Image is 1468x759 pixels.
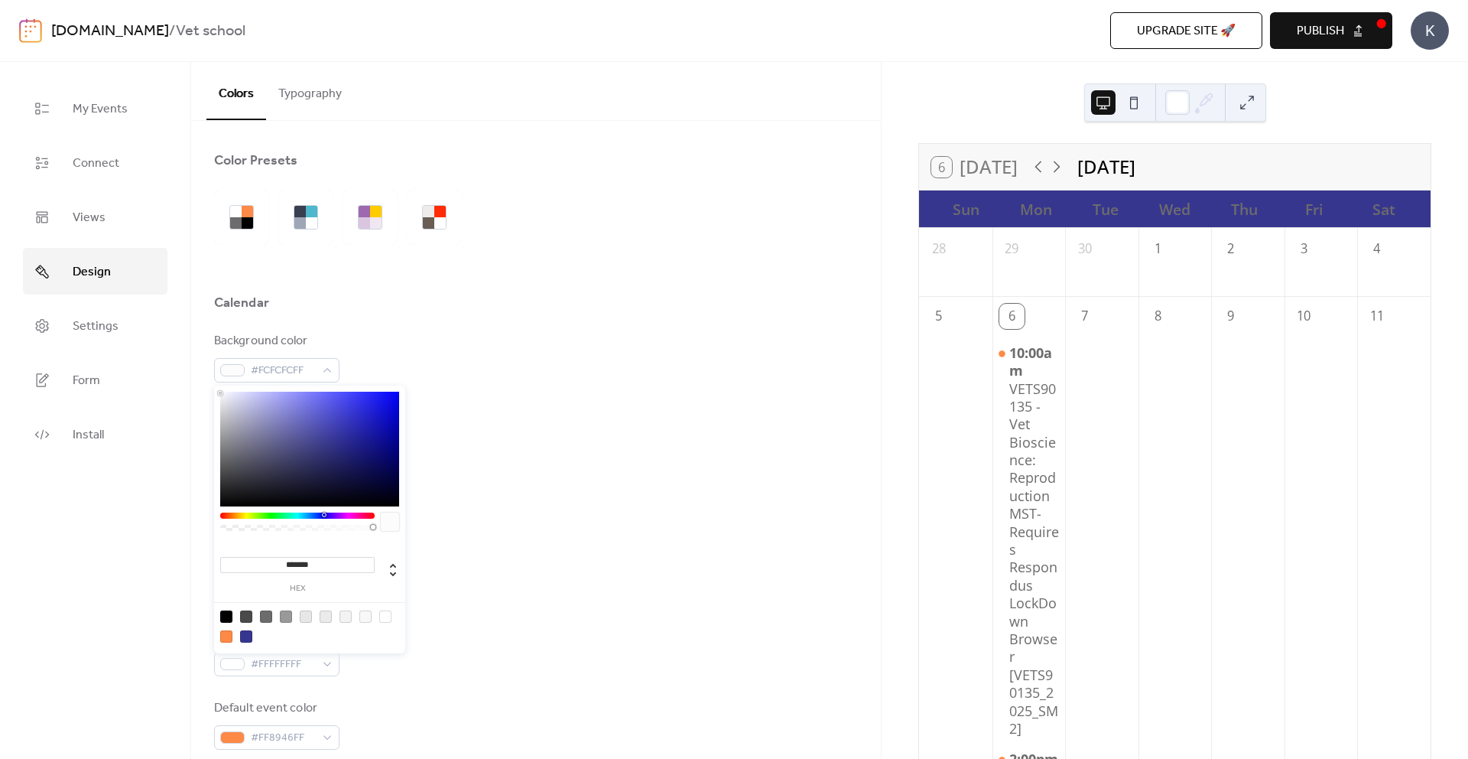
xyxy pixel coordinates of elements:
[73,151,119,175] span: Connect
[1210,191,1279,228] div: Thu
[992,344,1066,738] div: VETS90135 - Vet Bioscience: Reproduction MST- Requires Respondus LockDown Browser [VETS90135_2025...
[220,611,232,623] div: rgb(0, 0, 0)
[999,236,1025,262] div: 29
[1364,236,1389,262] div: 4
[220,585,375,593] label: hex
[280,611,292,623] div: rgb(153, 153, 153)
[1009,380,1060,738] div: VETS90135 - Vet Bioscience: Reproduction MST- Requires Respondus LockDown Browser [VETS90135_2025...
[339,611,352,623] div: rgb(243, 243, 243)
[23,411,167,458] a: Install
[1110,12,1262,49] button: Upgrade site 🚀
[300,611,312,623] div: rgb(231, 231, 231)
[320,611,332,623] div: rgb(235, 235, 235)
[1072,304,1097,329] div: 7
[23,139,167,186] a: Connect
[1291,304,1317,329] div: 10
[260,611,272,623] div: rgb(108, 108, 108)
[1009,344,1060,380] span: 10:00am
[73,206,106,230] span: Views
[1145,236,1171,262] div: 1
[51,17,169,46] a: [DOMAIN_NAME]
[214,151,297,170] div: Color Presets
[931,191,1001,228] div: Sun
[926,236,951,262] div: 28
[1297,22,1344,41] span: Publish
[1270,12,1392,49] button: Publish
[1291,236,1317,262] div: 3
[379,611,391,623] div: rgb(255, 255, 255)
[23,302,167,349] a: Settings
[73,369,100,393] span: Form
[926,304,951,329] div: 5
[1072,236,1097,262] div: 30
[1218,236,1243,262] div: 2
[266,62,354,119] button: Typography
[1001,191,1070,228] div: Mon
[1349,191,1418,228] div: Sat
[176,17,245,46] b: Vet school
[1070,191,1140,228] div: Tue
[1279,191,1349,228] div: Fri
[73,423,104,447] span: Install
[214,332,336,350] div: Background color
[240,630,252,643] div: rgb(55, 54, 143)
[23,248,167,295] a: Design
[1145,304,1171,329] div: 8
[169,17,176,46] b: /
[1364,304,1389,329] div: 11
[1411,11,1449,50] div: K
[214,699,336,718] div: Default event color
[1137,22,1236,41] span: Upgrade site 🚀
[359,611,372,623] div: rgb(248, 248, 248)
[1140,191,1210,228] div: Wed
[1218,304,1243,329] div: 9
[251,729,315,748] span: #FF8946FF
[19,18,42,43] img: logo
[251,656,315,674] span: #FFFFFFFF
[73,314,119,338] span: Settings
[23,357,167,403] a: Form
[240,611,252,623] div: rgb(74, 74, 74)
[251,362,315,380] span: #FCFCFCFF
[206,62,266,120] button: Colors
[214,294,269,312] div: Calendar
[23,194,167,240] a: Views
[23,85,167,132] a: My Events
[1077,153,1135,181] div: [DATE]
[73,260,111,284] span: Design
[220,630,232,643] div: rgb(255, 137, 70)
[73,97,128,121] span: My Events
[999,304,1025,329] div: 6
